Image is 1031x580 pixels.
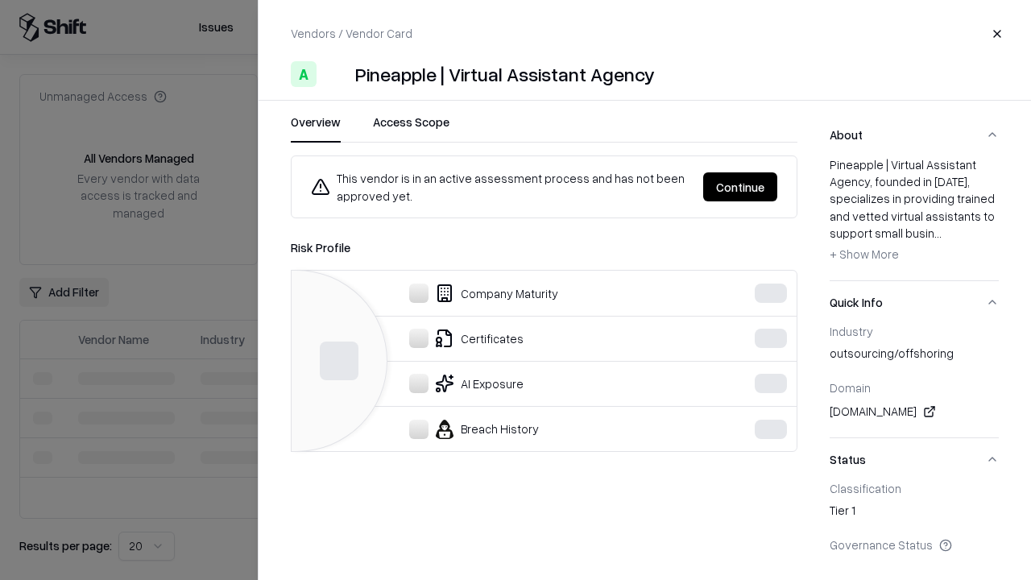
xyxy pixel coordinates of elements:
div: Classification [830,481,999,495]
div: AI Exposure [304,374,706,393]
button: Status [830,438,999,481]
div: Risk Profile [291,238,797,257]
div: outsourcing/offshoring [830,345,999,367]
button: Access Scope [373,114,449,143]
div: Industry [830,324,999,338]
div: Domain [830,380,999,395]
div: Certificates [304,329,706,348]
div: Tier 1 [830,502,999,524]
button: Quick Info [830,281,999,324]
img: Pineapple | Virtual Assistant Agency [323,61,349,87]
div: Quick Info [830,324,999,437]
div: This vendor is in an active assessment process and has not been approved yet. [311,169,690,205]
div: Pineapple | Virtual Assistant Agency, founded in [DATE], specializes in providing trained and vet... [830,156,999,267]
div: Breach History [304,420,706,439]
p: Vendors / Vendor Card [291,25,412,42]
span: ... [934,226,942,240]
button: Overview [291,114,341,143]
div: About [830,156,999,280]
div: A [291,61,317,87]
div: Pineapple | Virtual Assistant Agency [355,61,655,87]
span: + Show More [830,246,899,261]
div: Company Maturity [304,284,706,303]
button: About [830,114,999,156]
button: + Show More [830,242,899,267]
button: Continue [703,172,777,201]
div: Governance Status [830,537,999,552]
div: [DOMAIN_NAME] [830,402,999,421]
